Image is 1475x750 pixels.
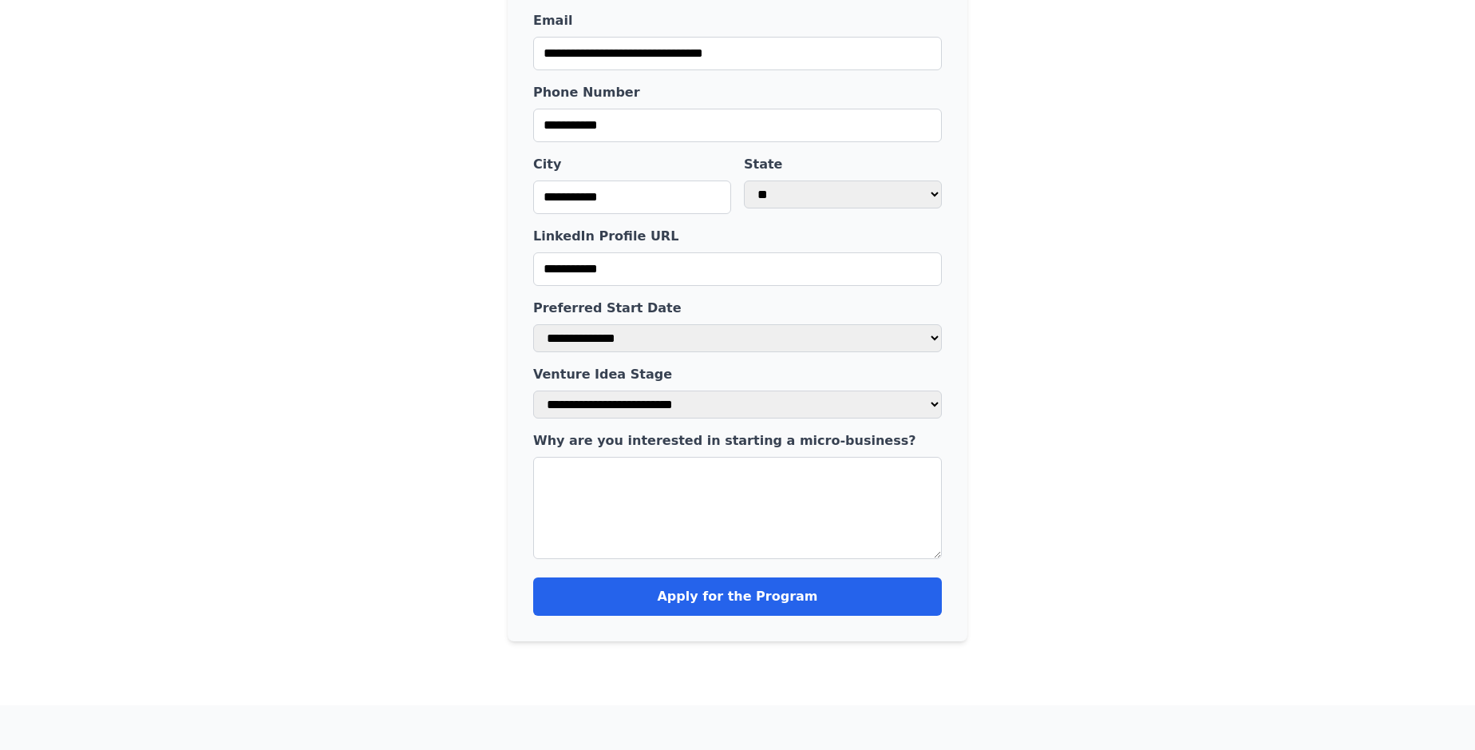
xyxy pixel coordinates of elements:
[533,11,942,30] label: Email
[744,155,942,174] label: State
[533,577,942,616] button: Apply for the Program
[533,431,942,450] label: Why are you interested in starting a micro-business?
[533,299,942,318] label: Preferred Start Date
[533,83,942,102] label: Phone Number
[533,227,942,246] label: LinkedIn Profile URL
[533,155,731,174] label: City
[533,365,942,384] label: Venture Idea Stage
